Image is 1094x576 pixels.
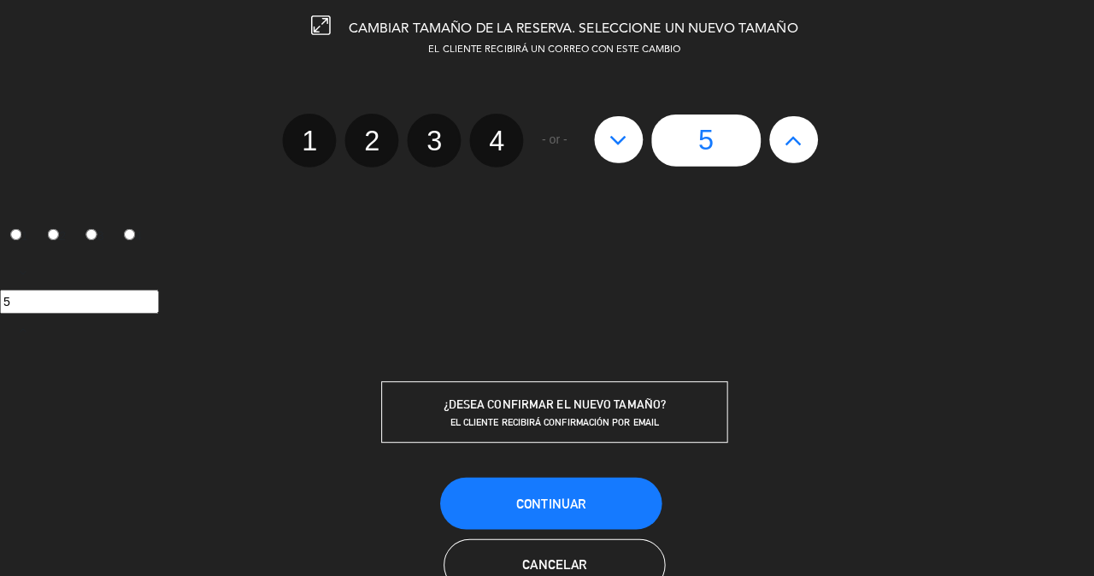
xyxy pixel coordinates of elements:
label: 4 [463,120,516,173]
span: CAMBIAR TAMAÑO DE LA RESERVA. SELECCIONE UN NUEVO TAMAÑO [344,29,787,43]
label: 3 [402,120,455,173]
span: Cancelar [515,557,579,572]
label: 2 [340,120,393,173]
input: 1 [10,233,21,244]
span: ¿DESEA CONFIRMAR EL NUEVO TAMAÑO? [438,399,657,413]
input: 3 [85,233,96,244]
span: Continuar [509,497,578,512]
span: - or - [534,136,560,156]
label: 3 [75,226,113,256]
input: 2 [47,233,58,244]
span: EL CLIENTE RECIBIRÁ CONFIRMACIÓN POR EMAIL [444,418,650,430]
label: 1 [279,120,332,173]
button: Continuar [434,479,653,530]
label: 4 [112,226,150,256]
input: 4 [122,233,133,244]
label: 2 [38,226,75,256]
span: EL CLIENTE RECIBIRÁ UN CORREO CON ESTE CAMBIO [423,52,672,62]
